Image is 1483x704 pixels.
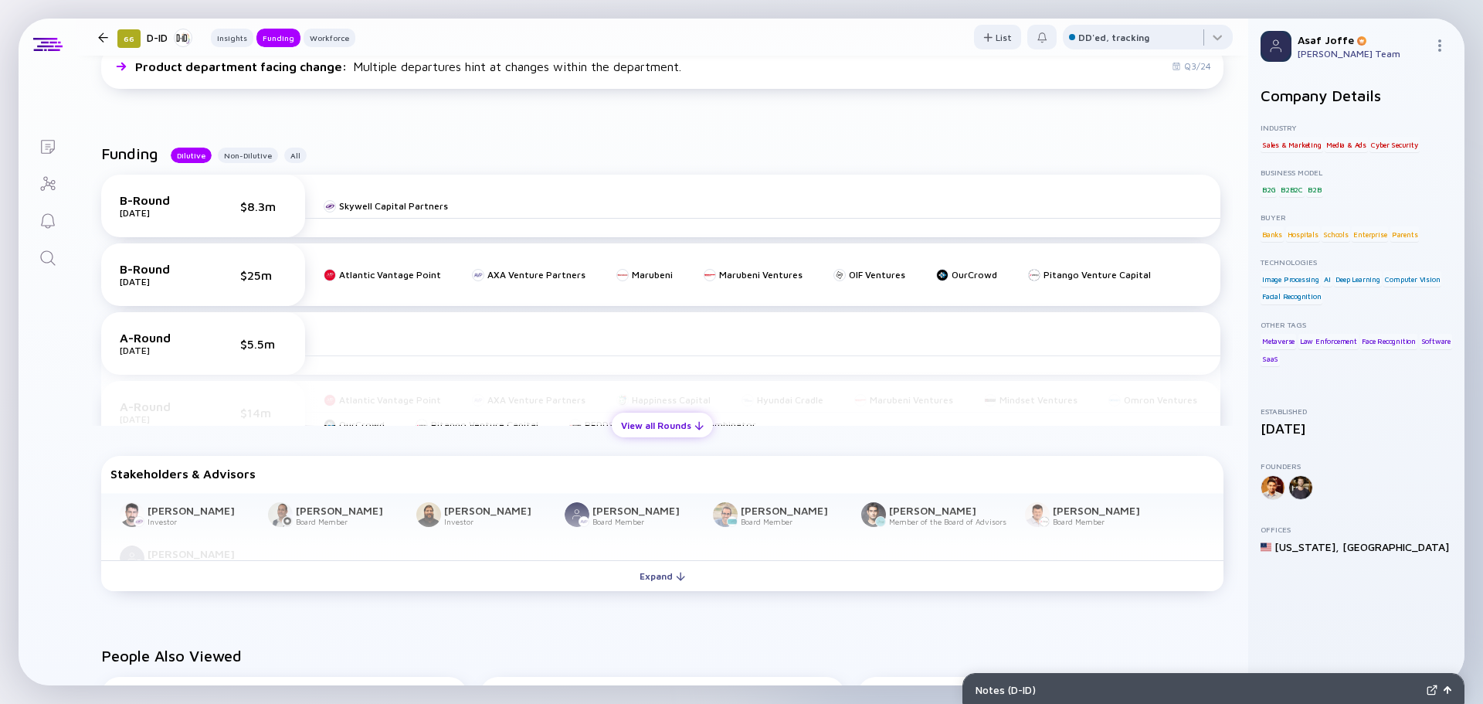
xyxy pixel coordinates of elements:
[1334,271,1381,287] div: Deep Learning
[1261,351,1280,366] div: SaaS
[1369,137,1419,152] div: Cyber Security
[630,564,694,588] div: Expand
[472,269,585,281] a: AXA Venture Partners
[1028,269,1151,281] a: Pitango Venture Capital
[1261,31,1291,62] img: Profile Picture
[211,30,253,46] div: Insights
[117,29,141,48] div: 66
[284,148,307,163] button: All
[1322,271,1332,287] div: AI
[240,337,287,351] div: $5.5m
[1261,213,1452,222] div: Buyer
[1261,289,1322,304] div: Facial Recognition
[1261,406,1452,416] div: Established
[1434,39,1446,52] img: Menu
[1286,226,1320,242] div: Hospitals
[1279,182,1305,197] div: B2B2C
[256,30,300,46] div: Funding
[304,29,355,47] button: Workforce
[1444,686,1451,694] img: Open Notes
[120,262,197,276] div: B-Round
[120,331,197,345] div: A-Round
[833,269,905,281] a: OIF Ventures
[1261,525,1452,534] div: Offices
[19,127,76,164] a: Lists
[1044,269,1151,281] div: Pitango Venture Capital
[1342,540,1449,553] div: [GEOGRAPHIC_DATA]
[324,269,441,281] a: Atlantic Vantage Point
[120,345,197,356] div: [DATE]
[1390,226,1420,242] div: Parents
[120,276,197,287] div: [DATE]
[1352,226,1388,242] div: Enterprise
[256,29,300,47] button: Funding
[1298,334,1359,349] div: Law Enforcement
[339,269,441,281] div: Atlantic Vantage Point
[936,269,997,281] a: OurCrowd
[1322,226,1350,242] div: Schools
[1420,334,1452,349] div: Software
[976,683,1420,696] div: Notes ( D-ID )
[120,207,197,219] div: [DATE]
[1261,461,1452,471] div: Founders
[1298,48,1427,60] div: [PERSON_NAME] Team
[849,269,905,281] div: OIF Ventures
[1261,320,1452,329] div: Other Tags
[110,467,1214,481] div: Stakeholders & Advisors
[1078,32,1149,43] div: DD'ed, tracking
[616,269,673,281] a: Marubeni
[719,269,803,281] div: Marubeni Ventures
[1261,257,1452,267] div: Technologies
[1261,226,1284,242] div: Banks
[1261,271,1321,287] div: Image Processing
[135,60,350,73] span: Product department facing change :
[1325,137,1368,152] div: Media & Ads
[171,148,212,163] button: Dilutive
[1261,137,1323,152] div: Sales & Marketing
[101,145,158,162] h2: Funding
[1261,87,1452,104] h2: Company Details
[1261,334,1296,349] div: Metaverse
[1427,685,1437,695] img: Expand Notes
[704,269,803,281] a: Marubeni Ventures
[147,28,192,47] div: D-ID
[304,30,355,46] div: Workforce
[974,25,1021,49] button: List
[1261,542,1271,553] img: United States Flag
[19,164,76,201] a: Investor Map
[324,200,448,212] a: Skywell Capital Partners
[1261,168,1452,177] div: Business Model
[612,413,713,437] button: View all Rounds
[218,148,278,163] button: Non-Dilutive
[120,193,197,207] div: B-Round
[19,201,76,238] a: Reminders
[1383,271,1441,287] div: Computer Vision
[135,60,681,73] div: Multiple departures hint at changes within the department.
[1261,123,1452,132] div: Industry
[19,238,76,275] a: Search
[101,560,1223,591] button: Expand
[487,269,585,281] div: AXA Venture Partners
[1360,334,1417,349] div: Face Recognition
[240,268,287,282] div: $25m
[632,269,673,281] div: Marubeni
[952,269,997,281] div: OurCrowd
[1306,182,1322,197] div: B2B
[1261,182,1277,197] div: B2G
[1274,540,1339,553] div: [US_STATE] ,
[211,29,253,47] button: Insights
[1261,420,1452,437] div: [DATE]
[101,647,1223,665] h2: People Also Viewed
[240,199,287,213] div: $8.3m
[1298,33,1427,46] div: Asaf Joffe
[339,200,448,212] div: Skywell Capital Partners
[1172,60,1211,72] div: Q3/24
